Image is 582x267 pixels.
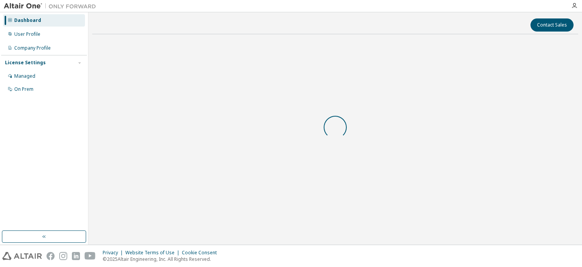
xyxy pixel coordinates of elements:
[530,18,574,32] button: Contact Sales
[2,252,42,260] img: altair_logo.svg
[5,60,46,66] div: License Settings
[14,31,40,37] div: User Profile
[103,256,221,262] p: © 2025 Altair Engineering, Inc. All Rights Reserved.
[125,250,182,256] div: Website Terms of Use
[182,250,221,256] div: Cookie Consent
[72,252,80,260] img: linkedin.svg
[85,252,96,260] img: youtube.svg
[59,252,67,260] img: instagram.svg
[4,2,100,10] img: Altair One
[14,17,41,23] div: Dashboard
[47,252,55,260] img: facebook.svg
[14,86,33,92] div: On Prem
[14,45,51,51] div: Company Profile
[14,73,35,79] div: Managed
[103,250,125,256] div: Privacy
